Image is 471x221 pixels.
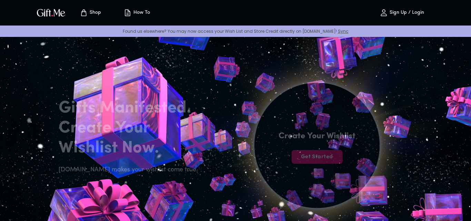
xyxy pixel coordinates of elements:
[123,9,132,17] img: how-to.svg
[59,118,202,138] h2: Create Your
[291,153,342,161] span: Get Started
[59,98,202,118] h2: Gifts Manifested.
[59,165,202,175] h6: [DOMAIN_NAME] makes your wishlist come true.
[59,138,202,158] h2: Wishlist Now.
[6,28,465,34] p: Found us elsewhere? You may now access your Wish List and Store Credit directly on [DOMAIN_NAME]!
[88,10,101,16] p: Shop
[71,2,109,24] button: Store page
[388,10,424,16] p: Sign Up / Login
[132,10,150,16] p: How To
[291,150,342,164] button: Get Started
[36,8,67,18] img: GiftMe Logo
[118,2,156,24] button: How To
[35,9,67,17] button: GiftMe Logo
[338,28,349,34] a: Sync
[279,131,355,142] h4: Create Your Wishlist
[367,2,436,24] button: Sign Up / Login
